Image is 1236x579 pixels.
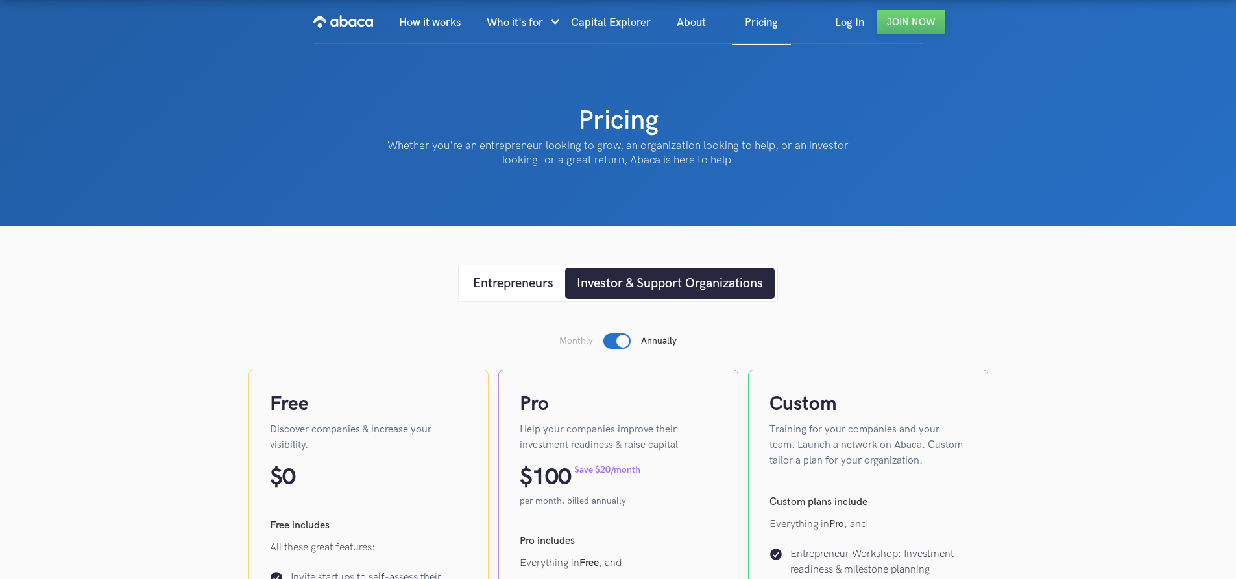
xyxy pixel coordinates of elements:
[769,517,967,532] p: Everything in , and:
[877,10,945,34] a: Join Now
[270,519,330,532] strong: Free includes
[270,540,467,556] p: All these great features:
[487,1,558,45] div: Who it's for
[664,1,719,45] a: About
[520,495,717,508] p: per month, billed annually
[769,548,782,561] img: Check icon
[829,518,844,530] strong: Pro
[822,1,877,45] a: Log In
[558,1,664,45] a: Capital Explorer
[579,557,599,569] strong: Free
[769,422,967,469] p: Training for your companies and your team. Launch a network on Abaca. Custom tailor a plan for yo...
[520,535,535,547] strong: Pro
[532,464,572,492] p: 100
[378,139,858,167] p: Whether you're an entrepreneur looking to grow, an organization looking to help, or an investor l...
[270,391,467,417] h4: Free
[282,464,295,492] p: 0
[574,464,640,477] p: Save $20/month
[473,274,553,293] div: Entrepreneurs
[270,464,282,492] p: $
[520,422,717,453] p: Help your companies improve their investment readiness & raise capital
[313,1,373,43] a: home
[769,391,967,417] h4: Custom
[520,391,717,417] h4: Pro
[559,335,593,348] p: Monthly
[313,11,373,32] img: Abaca logo
[487,1,543,45] div: Who it's for
[578,104,659,139] h1: Pricing
[769,496,867,508] strong: Custom plans include
[732,1,791,45] a: Pricing
[577,274,763,293] div: Investor & Support Organizations
[520,556,717,571] p: Everything in , and:
[641,335,677,348] p: Annually
[520,464,532,492] p: $
[386,1,474,45] a: How it works
[790,547,967,578] p: Entrepreneur Workshop: Investment readiness & milestone planning
[270,422,467,453] p: Discover companies & increase your visibility.
[537,535,575,547] strong: includes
